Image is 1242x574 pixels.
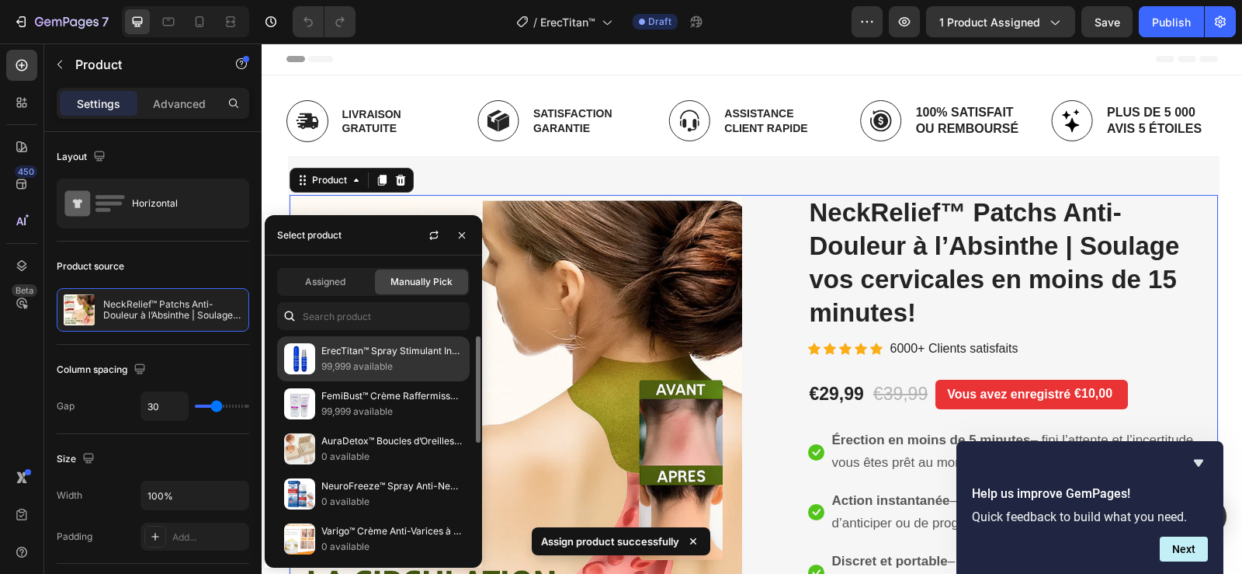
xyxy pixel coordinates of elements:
p: NeckRelief™ Patchs Anti-Douleur à l’Absinthe | Soulage vos cervicales en moins de 15 minutes! [103,299,242,321]
p: 0 available [321,449,463,464]
div: Product source [57,259,124,273]
img: gempages_574280435123618862-c5b38b6f-e6d4-439b-a786-5cc39255501c.svg [789,57,831,98]
p: 0 available [321,494,463,510]
p: 99,999 available [321,404,463,419]
span: ErecTitan™ [540,14,595,30]
img: gempages_574280435123618862-d831e25b-22f8-4ff2-9ca5-372c61996707.svg [407,57,449,98]
img: collections [284,433,315,464]
p: Assign product successfully [541,534,679,549]
div: Beta [12,284,37,297]
p: 7 [102,12,109,31]
p: Quick feedback to build what you need. [972,510,1208,524]
p: Product [75,55,207,74]
div: Add... [172,531,245,544]
div: 450 [15,165,37,178]
span: – contrairement aux comprimés, pas besoin d’anticiper ou de programmer vos moments intimes. [571,450,945,487]
button: 1 product assigned [926,6,1075,37]
div: Help us improve GemPages! [972,454,1208,562]
div: Select product [277,228,342,242]
div: Layout [57,147,109,168]
strong: Action instantanée [571,450,689,464]
span: – fini l’attente et l’incertitude, vous êtes prêt au moment voulu. [571,389,936,426]
input: Search in Settings & Advanced [277,302,470,330]
span: 1 product assigned [939,14,1040,30]
p: Assistance client rapide [463,63,571,91]
div: Vous avez enregistré [683,339,811,363]
p: ErecTitan™ Spray Stimulant Instantané | Durcit votre érection en moins de 5 minutes, même [DATE]! [321,343,463,359]
span: / [533,14,537,30]
span: – format 5 ml, facile à glisser dans la poche ou la trousse de toilette, idéal en voyage. [571,510,940,548]
p: NeuroFreeze™ Spray Anti-Neuropathie Ultra-Froid | Stoppe les douleurs nerveuses en moins de 2 min... [321,478,463,494]
img: product feature img [64,294,95,325]
p: Satisfaction garantie [272,63,380,91]
strong: Discret et portable [571,510,686,525]
div: €29,99 [546,338,604,364]
button: 7 [6,6,116,37]
input: Auto [141,482,248,510]
p: Advanced [153,96,206,112]
div: Undo/Redo [293,6,356,37]
img: collections [284,524,315,555]
strong: Érection en moins de 5 minutes [571,389,769,404]
button: Publish [1139,6,1204,37]
button: Save [1081,6,1133,37]
span: Manually Pick [390,275,453,289]
div: Product [47,130,88,144]
div: €39,99 [610,338,668,364]
p: 0 available [321,539,463,555]
img: collections [284,478,315,510]
a: NeckRelief™ Patchs Anti-Douleur à l’Absinthe | Soulage vos cervicales en moins de 15 minutes! [546,151,956,288]
button: Hide survey [1189,454,1208,472]
input: Auto [141,392,188,420]
p: Plus de 5 000 avis 5 étoiles [845,61,954,94]
img: collections [284,343,315,374]
div: Padding [57,530,92,544]
iframe: Design area [262,43,1242,574]
span: Save [1095,16,1120,29]
p: 100% satisfait ou remboursé [654,61,763,94]
p: AuraDetox™ Boucles d’Oreilles Magnétiques Détox | Éliminent les toxines et brûlent les graisses 2... [321,433,463,449]
span: Draft [648,15,671,29]
button: Next question [1160,537,1208,562]
div: Size [57,449,98,470]
span: Assigned [305,275,345,289]
p: Varigo™ Crème Anti-Varices à la Marronnierine | Fait disparaître les varices dès la 1ère applicat... [321,524,463,539]
img: collections [284,388,315,419]
div: Gap [57,399,75,413]
p: 99,999 available [321,359,463,374]
div: Horizontal [132,186,227,221]
p: FemiBust™ Crème Raffermissante au VoluForm™ | Remonte et gonfle la poitrine jusqu’à +98 % en 7 jo... [321,388,463,404]
div: Width [57,489,82,503]
div: €10,00 [811,339,852,361]
p: Settings [77,96,120,112]
div: Column spacing [57,360,149,381]
img: gempages_574280435123618862-96194c64-8bdf-43c0-af1b-a5a15124219e.svg [598,57,640,98]
div: Publish [1152,14,1191,30]
h2: Help us improve GemPages! [972,485,1208,503]
p: 6000+ Clients satisfaits [629,294,757,317]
